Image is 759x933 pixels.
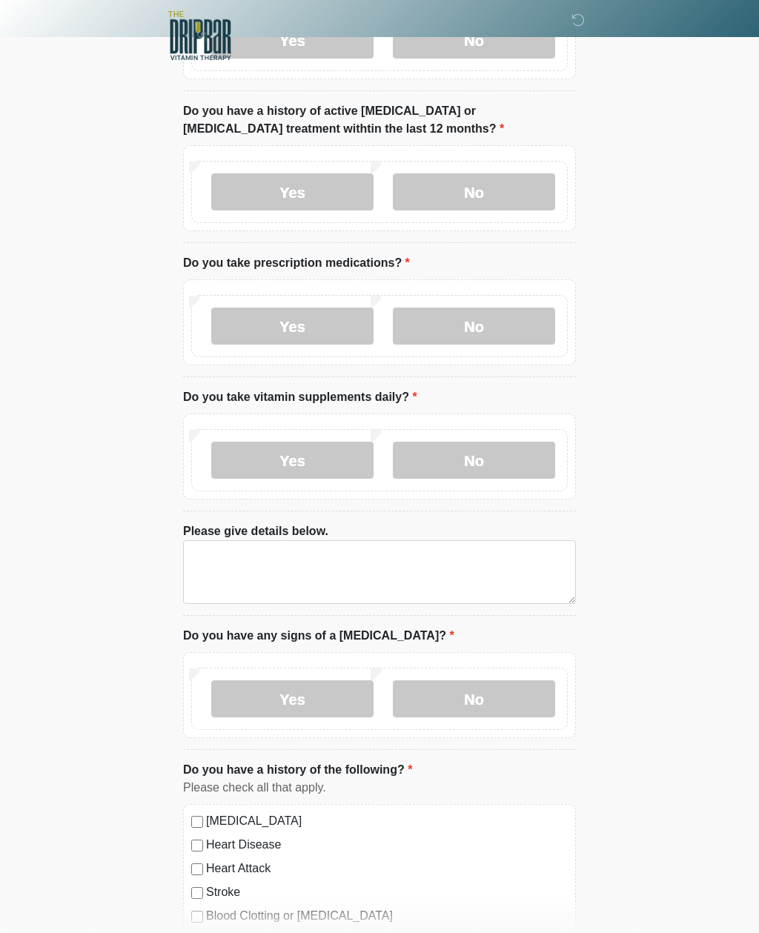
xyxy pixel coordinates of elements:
label: Blood Clotting or [MEDICAL_DATA] [206,907,568,925]
input: Blood Clotting or [MEDICAL_DATA] [191,911,203,923]
label: [MEDICAL_DATA] [206,812,568,830]
label: No [393,308,555,345]
label: Stroke [206,883,568,901]
label: Yes [211,680,374,717]
input: [MEDICAL_DATA] [191,816,203,828]
label: Do you have a history of active [MEDICAL_DATA] or [MEDICAL_DATA] treatment withtin the last 12 mo... [183,102,576,138]
label: Please give details below. [183,522,328,540]
label: Heart Disease [206,836,568,854]
label: Do you take prescription medications? [183,254,410,272]
label: Do you take vitamin supplements daily? [183,388,417,406]
img: The DRIPBaR - Alamo Ranch SATX Logo [168,11,231,60]
label: Heart Attack [206,860,568,877]
label: No [393,680,555,717]
input: Stroke [191,887,203,899]
input: Heart Disease [191,840,203,851]
label: Yes [211,173,374,210]
div: Please check all that apply. [183,779,576,797]
label: No [393,442,555,479]
label: Yes [211,442,374,479]
label: Yes [211,308,374,345]
label: Do you have any signs of a [MEDICAL_DATA]? [183,627,454,645]
label: Do you have a history of the following? [183,761,412,779]
input: Heart Attack [191,863,203,875]
label: No [393,173,555,210]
